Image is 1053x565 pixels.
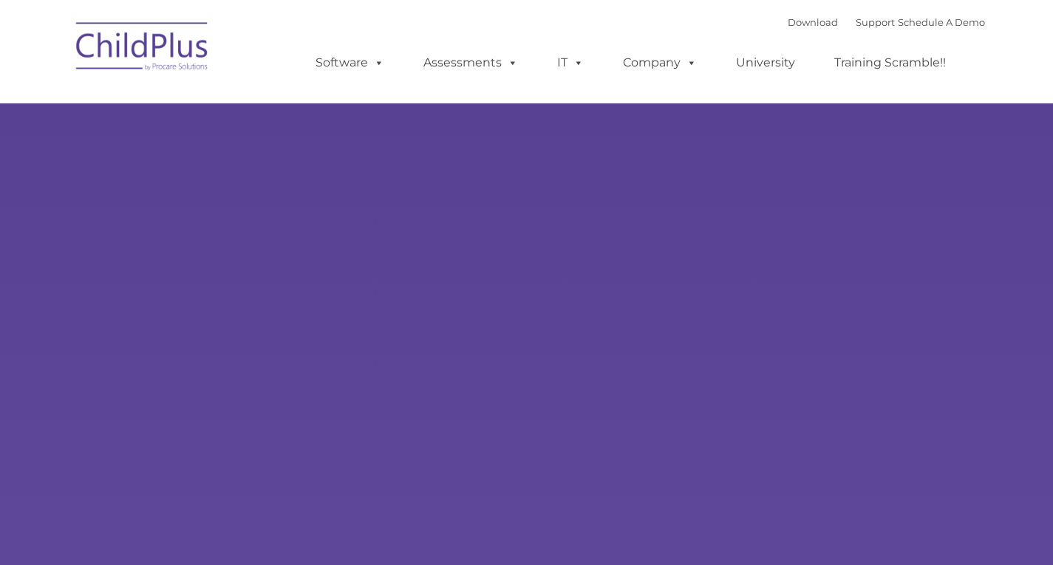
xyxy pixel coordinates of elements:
font: | [788,16,985,28]
a: University [721,48,810,78]
a: Support [856,16,895,28]
a: Download [788,16,838,28]
a: Training Scramble!! [819,48,961,78]
a: Company [608,48,712,78]
a: Schedule A Demo [898,16,985,28]
a: Software [301,48,399,78]
img: ChildPlus by Procare Solutions [69,12,217,86]
a: Assessments [409,48,533,78]
a: IT [542,48,599,78]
